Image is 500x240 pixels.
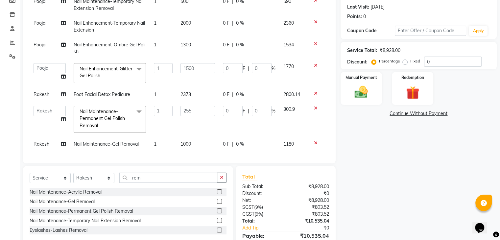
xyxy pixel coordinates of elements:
[243,108,245,114] span: F
[347,27,395,34] div: Coupon Code
[237,232,286,240] div: Payable:
[350,84,372,100] img: _cash.svg
[286,183,334,190] div: ₹8,928.00
[100,73,103,79] a: x
[472,214,493,233] iframe: chat widget
[223,91,229,98] span: 0 F
[34,42,45,48] span: Pooja
[154,42,156,48] span: 1
[363,13,366,20] div: 0
[232,91,233,98] span: |
[236,141,244,148] span: 0 %
[80,66,132,79] span: Nail Enhancement-Glitter Gel Polish
[180,91,191,97] span: 2373
[342,110,495,117] a: Continue Without Payment
[401,75,424,81] label: Redemption
[236,41,244,48] span: 0 %
[30,217,141,224] div: Nail Maintenance-Temporary Nail Extension Removal
[283,141,294,147] span: 1180
[237,225,294,231] a: Add Tip
[242,211,254,217] span: CGST
[242,173,257,180] span: Total
[237,218,286,225] div: Total:
[30,198,95,205] div: Nail Maintenance-Gel Removal
[223,20,229,27] span: 0 F
[272,108,275,114] span: %
[74,91,130,97] span: Foot Facial Detox Pedicure
[30,208,133,215] div: Nail Maintenance-Permanent Gel Polish Removal
[236,20,244,27] span: 0 %
[34,20,45,26] span: Pooja
[255,204,262,210] span: 9%
[286,218,334,225] div: ₹10,535.04
[237,183,286,190] div: Sub Total:
[237,211,286,218] div: ( )
[286,211,334,218] div: ₹803.52
[410,58,420,64] label: Fixed
[34,141,49,147] span: Rakesh
[283,42,294,48] span: 1534
[74,141,139,147] span: Nail Maintenance-Gel Removal
[395,26,466,36] input: Enter Offer / Coupon Code
[180,42,191,48] span: 1300
[347,59,368,65] div: Discount:
[243,65,245,72] span: F
[272,65,275,72] span: %
[469,26,488,36] button: Apply
[379,58,400,64] label: Percentage
[154,91,156,97] span: 1
[286,232,334,240] div: ₹10,535.04
[347,47,377,54] div: Service Total:
[286,204,334,211] div: ₹803.52
[347,13,362,20] div: Points:
[380,47,400,54] div: ₹8,928.00
[294,225,334,231] div: ₹0
[232,141,233,148] span: |
[237,204,286,211] div: ( )
[180,20,191,26] span: 2000
[34,91,49,97] span: Rakesh
[98,123,101,129] a: x
[180,141,191,147] span: 1000
[286,190,334,197] div: ₹0
[242,204,254,210] span: SGST
[80,108,125,129] span: Nail Maintenance-Permanent Gel Polish Removal
[74,20,145,33] span: Nail Enhancement-Temporary Nail Extension
[237,190,286,197] div: Discount:
[232,20,233,27] span: |
[237,197,286,204] div: Net:
[30,227,87,234] div: Eyelashes-Lashes Removal
[286,197,334,204] div: ₹8,928.00
[370,4,385,11] div: [DATE]
[223,141,229,148] span: 0 F
[402,84,423,101] img: _gift.svg
[283,106,295,112] span: 300.9
[154,20,156,26] span: 1
[223,41,229,48] span: 0 F
[74,42,145,55] span: Nail Enhancement-Ombre Gel Polish
[248,108,249,114] span: |
[283,20,294,26] span: 2360
[345,75,377,81] label: Manual Payment
[283,91,300,97] span: 2800.14
[30,189,102,196] div: Nail Maintenance-Acrylic Removal
[256,211,262,217] span: 9%
[232,41,233,48] span: |
[347,4,369,11] div: Last Visit:
[154,141,156,147] span: 1
[248,65,249,72] span: |
[236,91,244,98] span: 0 %
[283,63,294,69] span: 1770
[119,173,217,183] input: Search or Scan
